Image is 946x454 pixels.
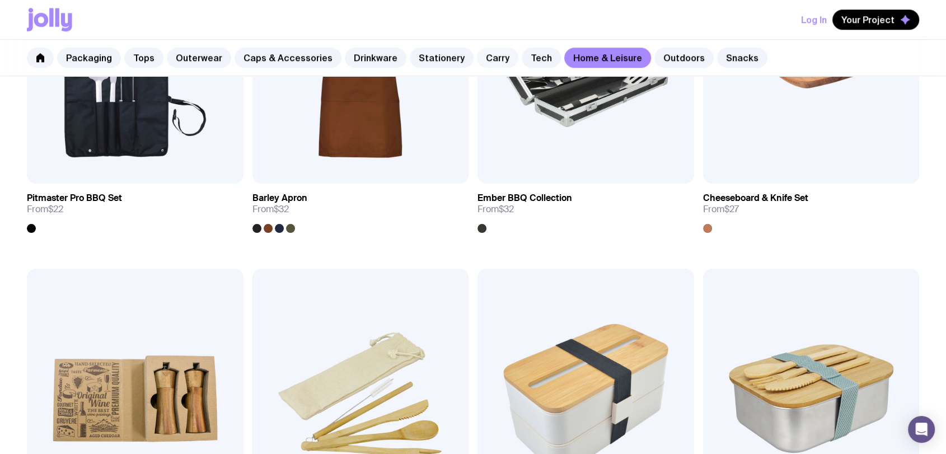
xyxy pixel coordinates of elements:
[703,204,739,215] span: From
[908,416,935,443] div: Open Intercom Messenger
[717,48,767,68] a: Snacks
[345,48,406,68] a: Drinkware
[703,184,920,233] a: Cheeseboard & Knife SetFrom$27
[252,184,469,233] a: Barley ApronFrom$32
[654,48,714,68] a: Outdoors
[57,48,121,68] a: Packaging
[841,14,895,25] span: Your Project
[477,184,694,233] a: Ember BBQ CollectionFrom$32
[832,10,919,30] button: Your Project
[477,193,572,204] h3: Ember BBQ Collection
[124,48,163,68] a: Tops
[564,48,651,68] a: Home & Leisure
[724,203,739,215] span: $27
[801,10,827,30] button: Log In
[499,203,514,215] span: $32
[235,48,341,68] a: Caps & Accessories
[252,204,289,215] span: From
[522,48,561,68] a: Tech
[477,48,518,68] a: Carry
[252,193,307,204] h3: Barley Apron
[27,204,63,215] span: From
[703,193,808,204] h3: Cheeseboard & Knife Set
[477,204,514,215] span: From
[410,48,474,68] a: Stationery
[48,203,63,215] span: $22
[167,48,231,68] a: Outerwear
[27,184,243,233] a: Pitmaster Pro BBQ SetFrom$22
[27,193,122,204] h3: Pitmaster Pro BBQ Set
[274,203,289,215] span: $32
